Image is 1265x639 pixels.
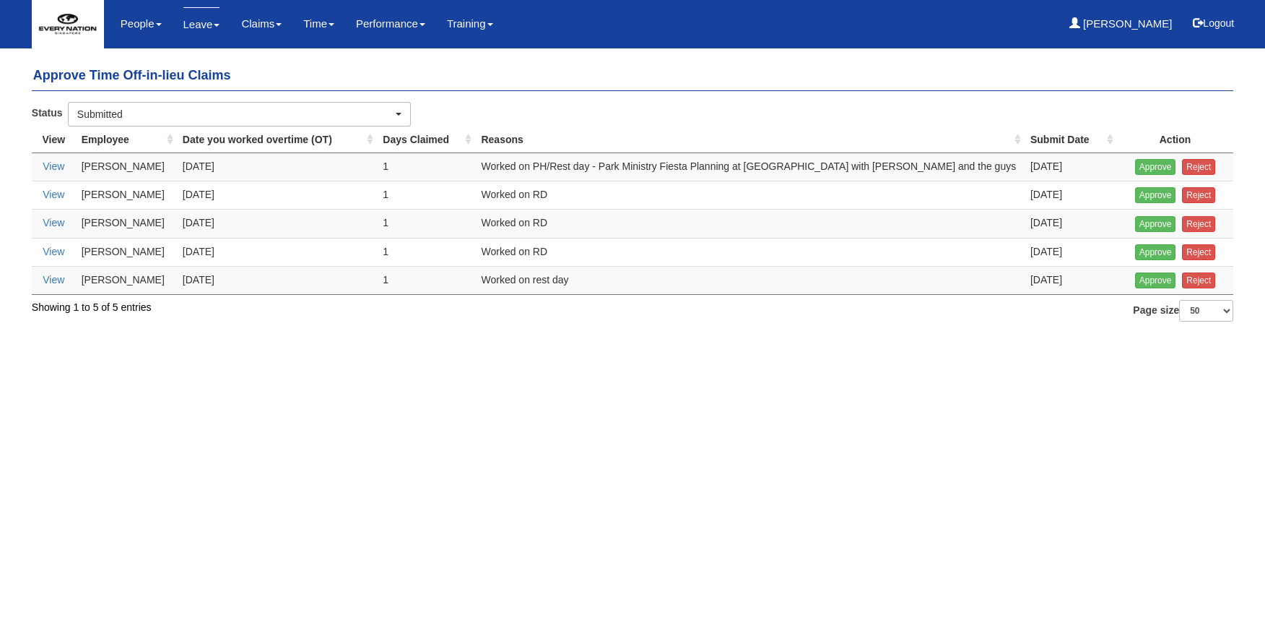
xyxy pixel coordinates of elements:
[356,7,425,40] a: Performance
[1135,216,1176,232] input: Approve
[1182,187,1215,203] input: Reject
[377,238,475,266] td: 1
[1182,273,1215,288] input: Reject
[43,217,64,228] a: View
[475,238,1025,266] td: Worked on RD
[76,126,177,153] th: Employee : activate to sort column ascending
[475,153,1025,181] td: Worked on PH/Rest day - Park Ministry Fiesta Planning at [GEOGRAPHIC_DATA] with [PERSON_NAME] and...
[177,210,377,238] td: [DATE]
[177,153,377,181] td: [DATE]
[177,238,377,266] td: [DATE]
[377,153,475,181] td: 1
[1025,126,1117,153] th: Submit Date : activate to sort column ascending
[76,153,177,181] td: [PERSON_NAME]
[1182,159,1215,175] input: Reject
[1182,244,1215,260] input: Reject
[76,266,177,294] td: [PERSON_NAME]
[177,266,377,294] td: [DATE]
[32,126,76,153] th: View
[1135,244,1176,260] input: Approve
[377,126,475,153] th: Days Claimed : activate to sort column ascending
[32,102,68,123] label: Status
[241,7,282,40] a: Claims
[183,7,220,41] a: Leave
[77,107,393,121] div: Submitted
[76,181,177,210] td: [PERSON_NAME]
[1025,153,1117,181] td: [DATE]
[475,210,1025,238] td: Worked on RD
[1025,266,1117,294] td: [DATE]
[475,181,1025,210] td: Worked on RD
[475,126,1025,153] th: Reasons : activate to sort column ascending
[121,7,162,40] a: People
[1025,238,1117,266] td: [DATE]
[377,266,475,294] td: 1
[1135,273,1176,288] input: Approve
[1183,6,1244,40] button: Logout
[377,210,475,238] td: 1
[475,266,1025,294] td: Worked on rest day
[1133,300,1233,322] label: Page size
[1069,7,1173,40] a: [PERSON_NAME]
[303,7,334,40] a: Time
[447,7,493,40] a: Training
[177,126,377,153] th: Date you worked overtime (OT) : activate to sort column ascending
[32,61,1233,91] h4: Approve Time Off-in-lieu Claims
[43,189,64,200] a: View
[1182,216,1215,232] input: Reject
[43,274,64,286] a: View
[1025,181,1117,210] td: [DATE]
[177,181,377,210] td: [DATE]
[1179,300,1233,322] select: Page size
[68,102,411,126] button: Submitted
[76,210,177,238] td: [PERSON_NAME]
[1025,210,1117,238] td: [DATE]
[1117,126,1233,153] th: Action
[43,246,64,257] a: View
[76,238,177,266] td: [PERSON_NAME]
[1135,159,1176,175] input: Approve
[377,181,475,210] td: 1
[1135,187,1176,203] input: Approve
[43,160,64,172] a: View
